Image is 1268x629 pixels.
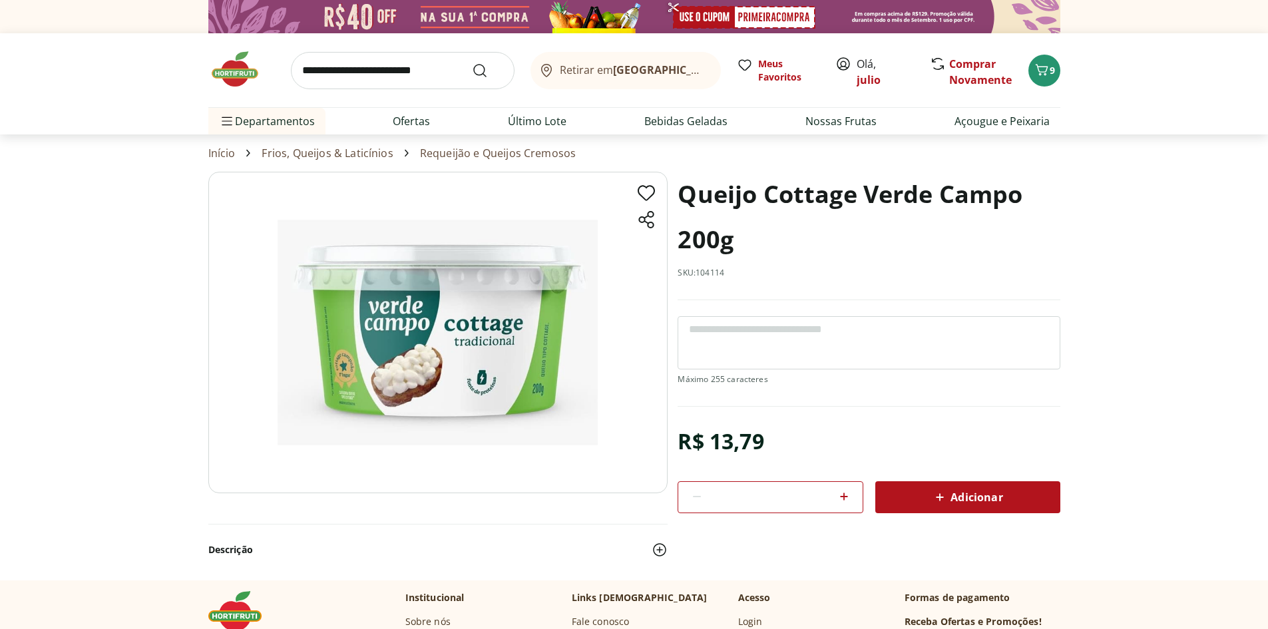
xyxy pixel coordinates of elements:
[572,615,630,628] a: Fale conosco
[208,172,668,493] img: Queijo Cottage Verde Campo 200g
[530,52,721,89] button: Retirar em[GEOGRAPHIC_DATA]/[GEOGRAPHIC_DATA]
[738,591,771,604] p: Acesso
[208,49,275,89] img: Hortifruti
[472,63,504,79] button: Submit Search
[208,147,236,159] a: Início
[1028,55,1060,87] button: Carrinho
[678,268,724,278] p: SKU: 104114
[857,73,881,87] a: julio
[405,591,465,604] p: Institucional
[420,147,576,159] a: Requeijão e Queijos Cremosos
[932,489,1002,505] span: Adicionar
[291,52,515,89] input: search
[857,56,916,88] span: Olá,
[738,615,763,628] a: Login
[805,113,877,129] a: Nossas Frutas
[219,105,235,137] button: Menu
[1050,64,1055,77] span: 9
[208,535,668,564] button: Descrição
[405,615,451,628] a: Sobre nós
[905,591,1060,604] p: Formas de pagamento
[678,172,1060,262] h1: Queijo Cottage Verde Campo 200g
[905,615,1042,628] h3: Receba Ofertas e Promoções!
[393,113,430,129] a: Ofertas
[875,481,1060,513] button: Adicionar
[644,113,728,129] a: Bebidas Geladas
[954,113,1050,129] a: Açougue e Peixaria
[508,113,566,129] a: Último Lote
[560,64,707,76] span: Retirar em
[219,105,315,137] span: Departamentos
[758,57,819,84] span: Meus Favoritos
[262,147,393,159] a: Frios, Queijos & Laticínios
[613,63,837,77] b: [GEOGRAPHIC_DATA]/[GEOGRAPHIC_DATA]
[737,57,819,84] a: Meus Favoritos
[678,423,763,460] div: R$ 13,79
[572,591,708,604] p: Links [DEMOGRAPHIC_DATA]
[949,57,1012,87] a: Comprar Novamente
